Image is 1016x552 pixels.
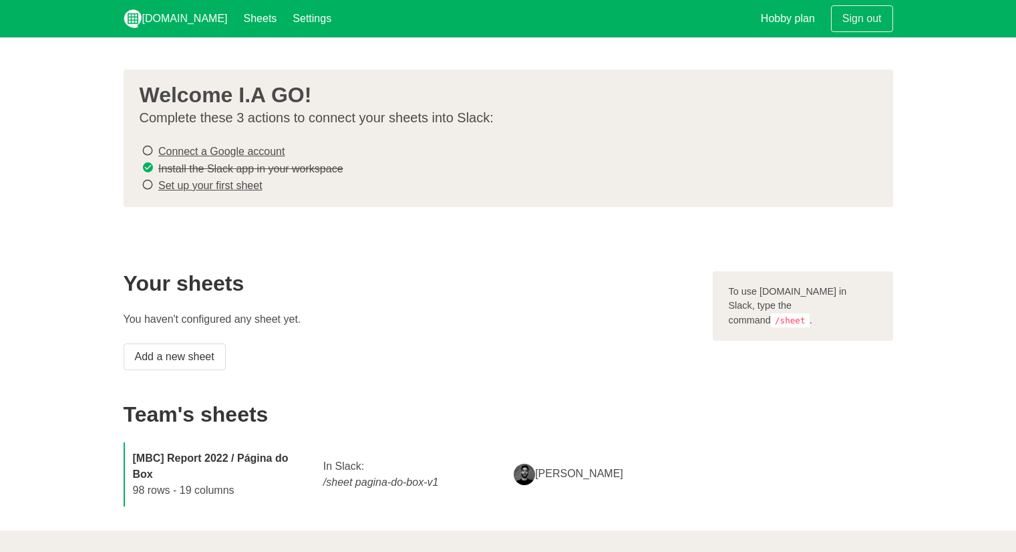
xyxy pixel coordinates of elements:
[140,110,866,126] p: Complete these 3 actions to connect your sheets into Slack:
[514,464,535,485] img: 2208711540291_d1e3057db036eb75e91d_512.png
[158,162,343,174] s: Install the Slack app in your workspace
[713,271,893,341] div: To use [DOMAIN_NAME] in Slack, type the command .
[125,442,315,507] div: 98 rows - 19 columns
[124,402,697,426] h2: Team's sheets
[140,83,866,107] h3: Welcome I.A GO!
[124,271,697,295] h2: Your sheets
[831,5,893,32] a: Sign out
[771,313,810,327] code: /sheet
[124,9,142,28] img: logo_v2_white.png
[133,452,289,480] strong: [MBC] Report 2022 / Página do Box
[506,456,696,493] div: [PERSON_NAME]
[158,146,285,157] a: Connect a Google account
[124,343,226,370] a: Add a new sheet
[158,180,263,191] a: Set up your first sheet
[124,311,697,327] p: You haven't configured any sheet yet.
[323,476,439,488] i: /sheet pagina-do-box-v1
[315,450,506,499] div: In Slack:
